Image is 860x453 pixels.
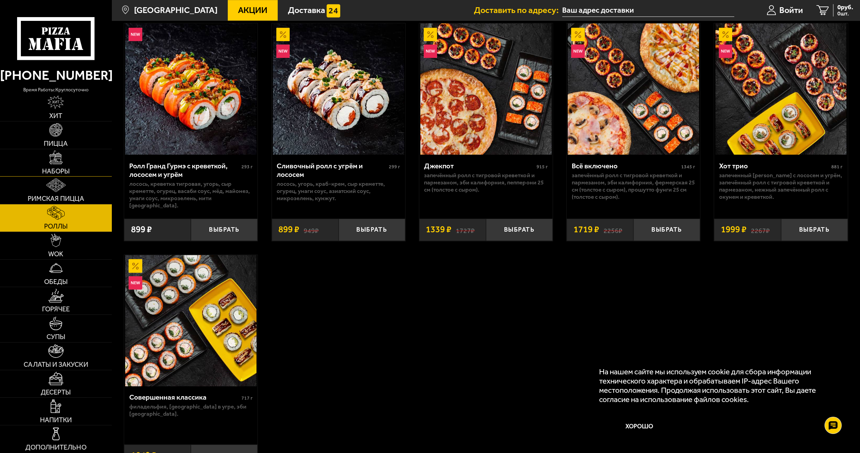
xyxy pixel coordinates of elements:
span: Наборы [42,168,70,175]
span: 0 руб. [837,4,853,10]
div: Совершенная классика [129,393,240,401]
span: 899 ₽ [131,225,152,234]
span: [GEOGRAPHIC_DATA] [134,6,217,14]
span: Роллы [44,223,68,230]
s: 949 ₽ [304,225,319,234]
s: 2256 ₽ [604,225,622,234]
button: Выбрать [781,219,848,241]
span: Дополнительно [25,444,86,451]
span: 0 шт. [837,11,853,16]
span: 293 г [241,164,253,170]
a: АкционныйНовинкаВсё включено [567,23,700,155]
span: Доставка [288,6,325,14]
img: Акционный [276,28,290,41]
button: Выбрать [486,219,553,241]
img: Новинка [129,276,142,289]
img: Новинка [276,44,290,58]
span: Десерты [41,389,71,396]
button: Хорошо [599,413,679,440]
a: НовинкаРолл Гранд Гурмэ с креветкой, лососем и угрём [124,23,257,155]
a: АкционныйНовинкаДжекпот [419,23,553,155]
img: Акционный [424,28,437,41]
img: Новинка [129,28,142,41]
img: Всё включено [568,23,699,155]
img: Совершенная классика [125,255,256,386]
span: 1719 ₽ [573,225,599,234]
p: лосось, креветка тигровая, угорь, Сыр креметте, огурец, васаби соус, мёд, майонез, унаги соус, ми... [129,180,253,209]
a: АкционныйНовинкаСливочный ролл с угрём и лососем [272,23,405,155]
span: 915 г [537,164,548,170]
span: 1999 ₽ [721,225,746,234]
p: На нашем сайте мы используем cookie для сбора информации технического характера и обрабатываем IP... [599,367,835,404]
span: 299 г [389,164,400,170]
span: Войти [779,6,803,14]
button: Выбрать [633,219,700,241]
div: Всё включено [572,161,679,170]
img: Акционный [719,28,732,41]
img: Новинка [424,44,437,58]
button: Выбрать [339,219,405,241]
a: АкционныйНовинкаСовершенная классика [124,255,257,386]
input: Ваш адрес доставки [562,4,734,17]
span: 899 ₽ [278,225,299,234]
span: 1339 ₽ [426,225,451,234]
span: Салаты и закуски [24,361,88,368]
span: Напитки [40,417,72,424]
img: 15daf4d41897b9f0e9f617042186c801.svg [327,4,340,17]
p: Филадельфия, [GEOGRAPHIC_DATA] в угре, Эби [GEOGRAPHIC_DATA]. [129,403,253,417]
div: Хот трио [719,161,830,170]
span: WOK [48,251,63,258]
img: Акционный [571,28,584,41]
span: Акции [238,6,267,14]
img: Акционный [129,259,142,272]
p: Запеченный [PERSON_NAME] с лососем и угрём, Запечённый ролл с тигровой креветкой и пармезаном, Не... [719,172,843,200]
span: Горячее [42,306,70,313]
div: Сливочный ролл с угрём и лососем [277,161,387,179]
div: Джекпот [424,161,534,170]
span: 717 г [241,395,253,401]
s: 1727 ₽ [456,225,475,234]
span: Обеды [44,279,68,285]
img: Хот трио [715,23,847,155]
img: Джекпот [420,23,552,155]
div: Ролл Гранд Гурмэ с креветкой, лососем и угрём [129,161,240,179]
img: Новинка [571,44,584,58]
a: АкционныйНовинкаХот трио [714,23,847,155]
span: 881 г [831,164,843,170]
span: 1345 г [681,164,695,170]
span: Римская пицца [28,195,84,202]
p: Запечённый ролл с тигровой креветкой и пармезаном, Эби Калифорния, Пепперони 25 см (толстое с сыр... [424,172,547,193]
s: 2267 ₽ [751,225,770,234]
p: Запечённый ролл с тигровой креветкой и пармезаном, Эби Калифорния, Фермерская 25 см (толстое с сы... [572,172,695,200]
img: Новинка [719,44,732,58]
span: Пицца [44,140,68,147]
img: Ролл Гранд Гурмэ с креветкой, лососем и угрём [125,23,256,155]
span: Доставить по адресу: [474,6,562,14]
img: Сливочный ролл с угрём и лососем [273,23,404,155]
span: Хит [49,113,62,119]
p: лосось, угорь, краб-крем, Сыр креметте, огурец, унаги соус, азиатский соус, микрозелень, кунжут. [277,180,400,202]
span: Супы [47,334,65,340]
button: Выбрать [191,219,257,241]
